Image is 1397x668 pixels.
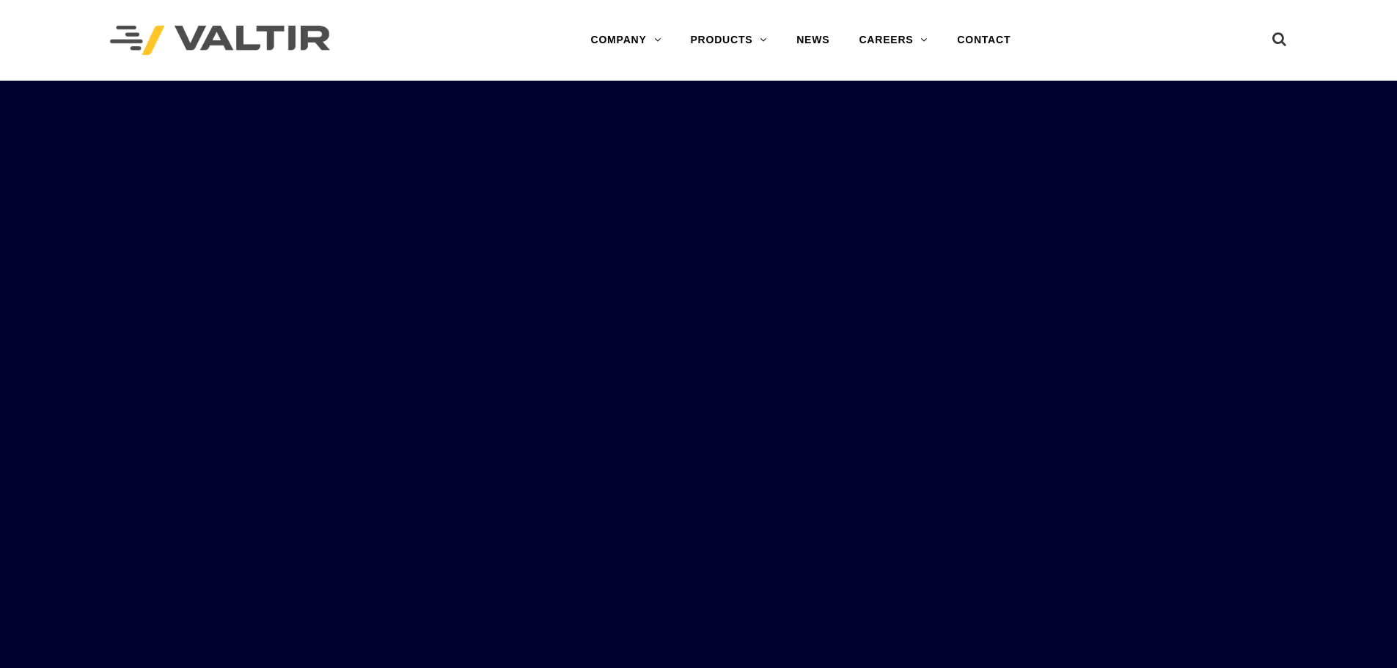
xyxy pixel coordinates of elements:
a: PRODUCTS [675,26,782,55]
img: Valtir [110,26,330,56]
a: CONTACT [942,26,1025,55]
a: NEWS [782,26,844,55]
a: CAREERS [844,26,942,55]
a: COMPANY [576,26,675,55]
